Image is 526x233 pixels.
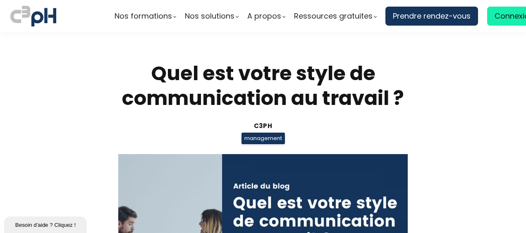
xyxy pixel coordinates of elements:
span: A propos [247,10,281,22]
span: Prendre rendez-vous [393,10,471,22]
span: Ressources gratuites [294,10,373,22]
div: C3pH [71,121,455,131]
span: Nos formations [115,10,172,22]
img: logo C3PH [10,4,56,28]
span: Nos solutions [185,10,234,22]
h1: Quel est votre style de communication au travail ? [71,61,455,111]
iframe: chat widget [4,215,88,233]
span: management [241,133,285,144]
a: Prendre rendez-vous [385,7,478,26]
